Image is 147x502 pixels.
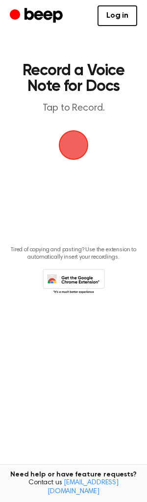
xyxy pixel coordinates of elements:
[6,479,141,496] span: Contact us
[48,479,119,495] a: [EMAIL_ADDRESS][DOMAIN_NAME]
[18,63,129,94] h1: Record a Voice Note for Docs
[8,246,139,261] p: Tired of copying and pasting? Use the extension to automatically insert your recordings.
[10,6,65,26] a: Beep
[59,130,88,160] img: Beep Logo
[98,5,137,26] a: Log in
[18,102,129,115] p: Tap to Record.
